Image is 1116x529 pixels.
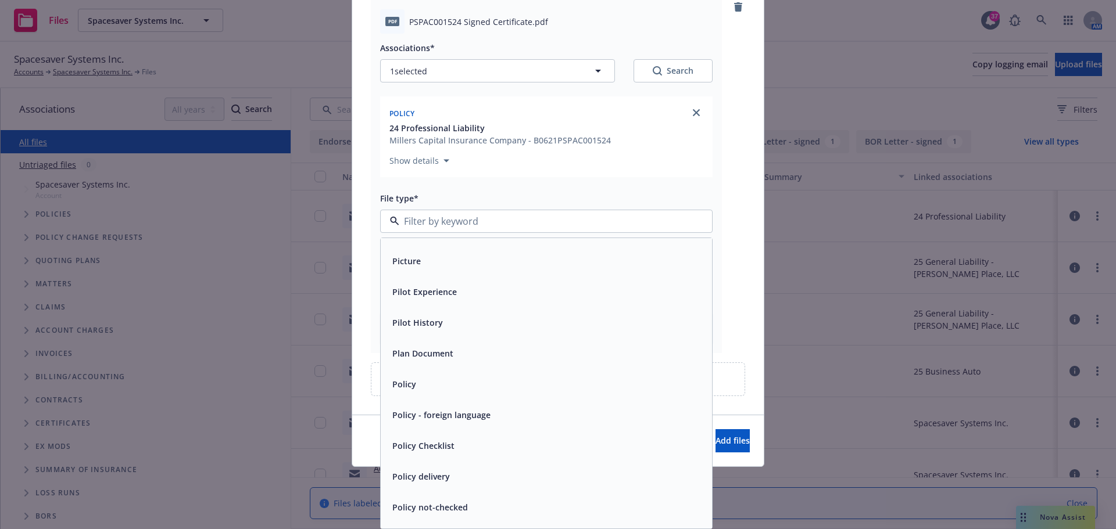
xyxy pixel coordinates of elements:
span: Associations* [380,42,435,53]
button: Policy - foreign language [392,409,491,421]
button: Policy not-checked [392,501,468,513]
svg: Search [653,66,662,75]
div: Upload new files [371,362,745,396]
span: pdf [385,17,399,26]
span: Add files [716,435,750,446]
span: Policy [389,109,415,118]
button: Add files [716,429,750,452]
span: File type* [380,193,419,204]
button: Pilot Experience [392,286,457,298]
button: Picture [392,255,421,267]
span: 1 selected [390,65,427,77]
button: Pilot History [392,316,443,329]
div: Millers Capital Insurance Company - B0621PSPAC001524 [389,134,611,146]
input: Filter by keyword [399,214,689,228]
button: Policy [392,378,416,390]
button: Plan Document [392,347,453,359]
button: 1selected [380,59,615,82]
button: Policy delivery [392,470,450,483]
button: Policy Checklist [392,440,455,452]
button: Show details [385,154,454,168]
span: 24 Professional Liability [389,122,485,134]
button: 24 Professional Liability [389,122,611,134]
span: PSPAC001524 Signed Certificate.pdf [409,16,548,28]
div: Search [653,65,693,77]
button: SearchSearch [634,59,713,82]
a: close [689,106,703,120]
